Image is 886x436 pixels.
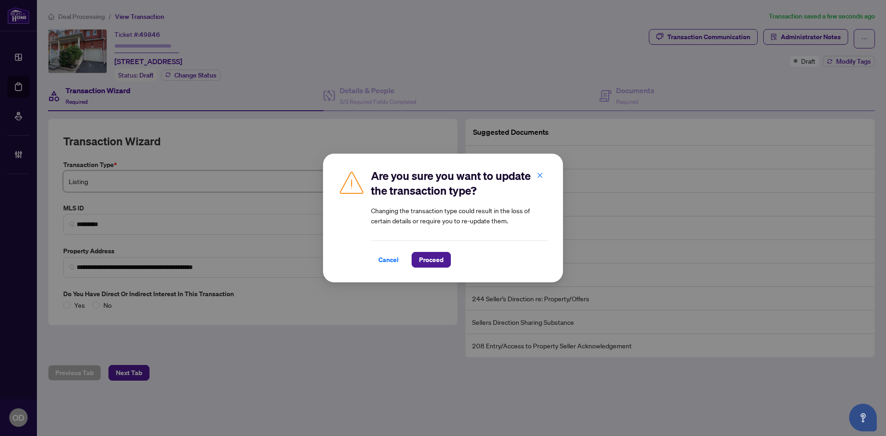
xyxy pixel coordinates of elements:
[849,404,877,431] button: Open asap
[378,252,399,267] span: Cancel
[371,205,548,226] article: Changing the transaction type could result in the loss of certain details or require you to re-up...
[412,252,451,268] button: Proceed
[371,252,406,268] button: Cancel
[371,168,548,198] h2: Are you sure you want to update the transaction type?
[338,168,365,196] img: Caution Img
[419,252,443,267] span: Proceed
[537,172,543,179] span: close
